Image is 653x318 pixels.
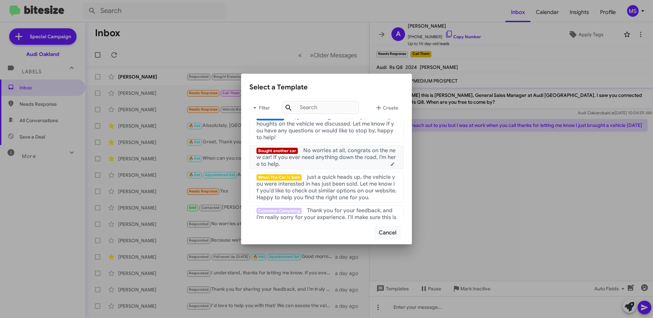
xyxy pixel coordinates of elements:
[256,208,302,214] span: Customer Complaing
[256,207,397,234] span: Thank you for your feedback, and I’m really sorry for your experience. I’ll make sure this is add...
[249,102,271,114] span: Filter
[256,114,394,141] span: Hi, just checking in to see if you had any thoughts on the vehicle we discussed. Let me know if y...
[249,82,404,93] div: Select a Template
[374,226,401,239] button: Cancel
[256,174,397,201] span: just a quick heads up, the vehicle you were interested in has just been sold. Let me know if you’...
[282,101,359,114] input: Search
[369,100,404,116] button: Create
[375,102,398,114] span: Create
[256,174,302,180] span: When The Car Is Sold
[256,148,298,154] span: Bought another car
[256,147,396,168] span: No worries at all, congrats on the new car! If you ever need anything down the road, I’m here to ...
[249,100,271,116] button: Filter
